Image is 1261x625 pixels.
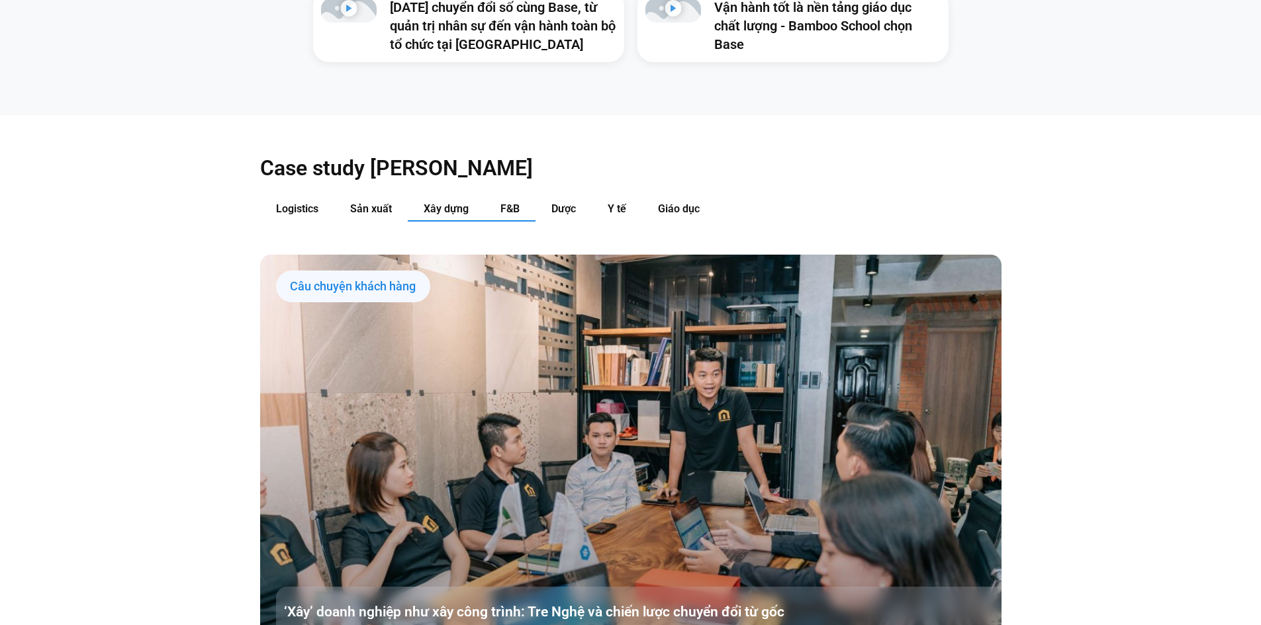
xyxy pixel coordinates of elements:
[350,202,392,215] span: Sản xuất
[658,202,700,215] span: Giáo dục
[284,603,1009,621] a: ‘Xây’ doanh nghiệp như xây công trình: Tre Nghệ và chiến lược chuyển đổi từ gốc
[608,202,626,215] span: Y tế
[260,155,1002,181] h2: Case study [PERSON_NAME]
[276,271,430,302] div: Câu chuyện khách hàng
[500,202,520,215] span: F&B
[424,202,469,215] span: Xây dựng
[276,202,318,215] span: Logistics
[551,202,576,215] span: Dược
